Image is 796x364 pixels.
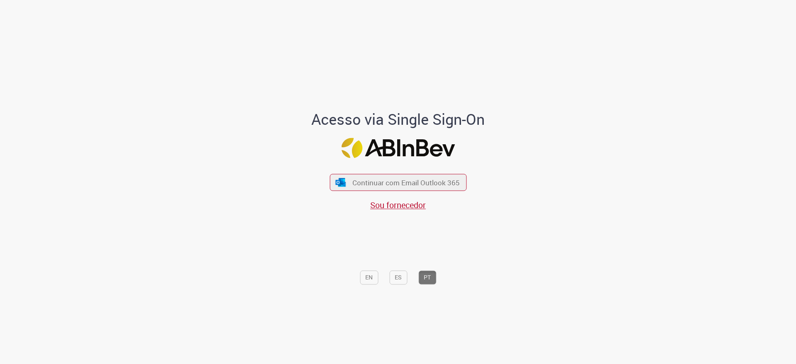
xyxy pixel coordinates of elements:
h1: Acesso via Single Sign-On [283,111,513,128]
button: ES [389,271,407,285]
button: EN [360,271,378,285]
img: Logo ABInBev [341,138,455,158]
img: ícone Azure/Microsoft 360 [335,178,347,187]
button: ícone Azure/Microsoft 360 Continuar com Email Outlook 365 [330,174,466,191]
button: PT [418,271,436,285]
a: Sou fornecedor [370,200,426,211]
span: Continuar com Email Outlook 365 [352,178,460,187]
